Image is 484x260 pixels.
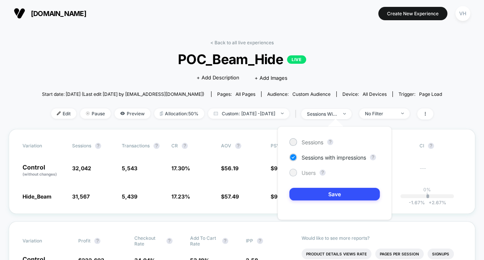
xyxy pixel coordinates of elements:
span: AOV [221,143,231,149]
button: Create New Experience [378,7,447,20]
img: edit [57,111,61,115]
span: 57.49 [224,193,239,200]
span: Device: [336,91,392,97]
img: rebalance [160,111,163,116]
p: LIVE [287,55,306,64]
span: CR [171,143,178,149]
span: 31,567 [72,193,90,200]
img: calendar [214,111,218,115]
span: CI [419,143,461,149]
a: < Back to all live experiences [210,40,274,45]
span: + [429,200,432,205]
span: 32,042 [72,165,91,171]
li: Pages Per Session [375,249,424,259]
span: Transactions [122,143,150,149]
button: ? [327,139,333,145]
span: Pause [80,108,111,119]
button: Save [289,188,380,200]
span: IPP [246,238,253,244]
span: Allocation: 50% [154,108,204,119]
span: Preview [115,108,150,119]
button: VH [453,6,473,21]
span: -1.67 % [409,200,425,205]
span: Edit [51,108,76,119]
p: 0% [423,187,431,192]
span: Variation [23,143,65,149]
span: Sessions [72,143,91,149]
button: ? [95,143,101,149]
button: ? [166,238,173,244]
img: end [343,113,346,115]
button: ? [319,170,326,176]
img: end [86,111,90,115]
span: 5,439 [122,193,137,200]
p: | [426,192,428,198]
div: Trigger: [398,91,442,97]
img: Visually logo [14,8,25,19]
button: ? [235,143,241,149]
span: 56.19 [224,165,239,171]
button: ? [428,143,434,149]
button: ? [257,238,263,244]
div: sessions with impression [307,111,337,117]
div: VH [455,6,470,21]
div: No Filter [365,111,395,116]
span: | [293,108,301,120]
span: $ [221,165,239,171]
span: Start date: [DATE] (Last edit [DATE] by [EMAIL_ADDRESS][DOMAIN_NAME]) [42,91,204,97]
button: ? [370,154,376,160]
span: [DOMAIN_NAME] [31,10,86,18]
button: ? [94,238,100,244]
span: Sessions with impressions [302,154,366,161]
img: end [281,113,284,114]
span: Add To Cart Rate [190,235,218,247]
div: Audience: [267,91,331,97]
span: Profit [78,238,90,244]
span: 17.23 % [171,193,190,200]
span: Custom Audience [292,91,331,97]
span: Variation [23,235,65,247]
p: Would like to see more reports? [302,235,461,241]
li: Signups [428,249,454,259]
span: Hide_Beam [23,193,52,200]
button: [DOMAIN_NAME] [11,7,89,19]
li: Product Details Views Rate [302,249,371,259]
span: + Add Images [255,75,287,81]
span: 5,543 [122,165,137,171]
span: + Add Description [197,74,239,82]
div: Pages: [217,91,255,97]
span: all pages [236,91,255,97]
span: $ [221,193,239,200]
span: 17.30 % [171,165,190,171]
span: 2.67 % [425,200,446,205]
span: all devices [363,91,387,97]
span: Users [302,170,316,176]
span: Checkout Rate [134,235,163,247]
span: Page Load [419,91,442,97]
button: ? [153,143,160,149]
span: (without changes) [23,172,57,176]
button: ? [182,143,188,149]
button: ? [222,238,228,244]
span: Custom: [DATE] - [DATE] [208,108,289,119]
span: Sessions [302,139,323,145]
span: --- [419,166,461,177]
p: Control [23,164,65,177]
img: end [401,113,404,114]
span: POC_Beam_Hide [62,51,422,67]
